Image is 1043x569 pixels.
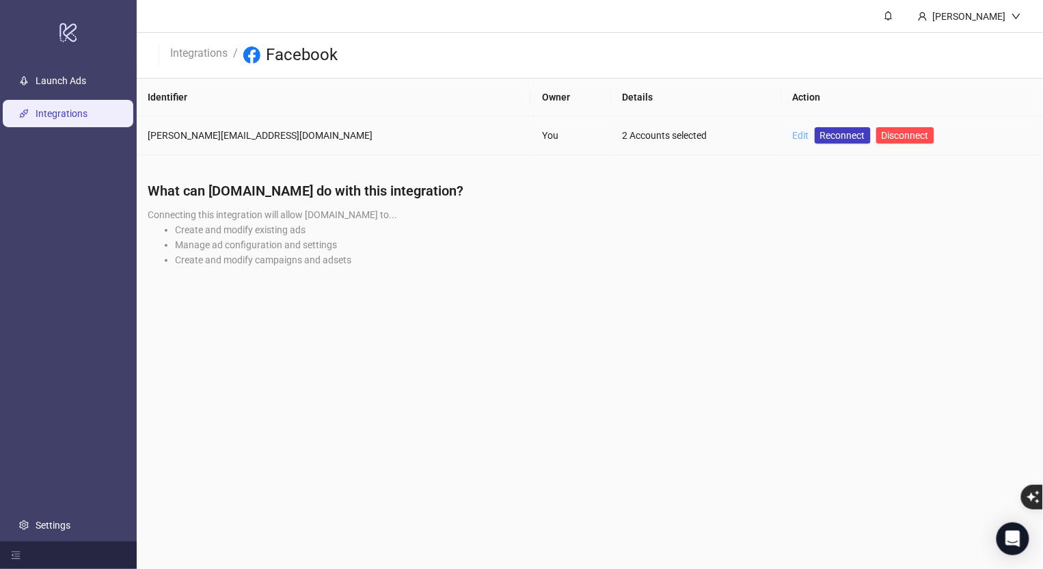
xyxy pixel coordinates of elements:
[820,128,865,143] span: Reconnect
[542,128,600,143] div: You
[175,252,1032,267] li: Create and modify campaigns and adsets
[36,75,86,86] a: Launch Ads
[175,222,1032,237] li: Create and modify existing ads
[11,551,21,560] span: menu-fold
[36,520,70,531] a: Settings
[782,79,1043,116] th: Action
[148,209,397,220] span: Connecting this integration will allow [DOMAIN_NAME] to...
[793,130,809,141] a: Edit
[36,108,87,119] a: Integrations
[1012,12,1021,21] span: down
[148,128,520,143] div: [PERSON_NAME][EMAIL_ADDRESS][DOMAIN_NAME]
[233,44,238,66] li: /
[815,127,871,144] a: Reconnect
[266,44,338,66] h3: Facebook
[148,181,1032,200] h4: What can [DOMAIN_NAME] do with this integration?
[876,127,934,144] button: Disconnect
[167,44,230,59] a: Integrations
[927,9,1012,24] div: [PERSON_NAME]
[918,12,927,21] span: user
[882,130,929,141] span: Disconnect
[611,79,782,116] th: Details
[531,79,611,116] th: Owner
[137,79,531,116] th: Identifier
[884,11,893,21] span: bell
[622,128,771,143] div: 2 Accounts selected
[175,237,1032,252] li: Manage ad configuration and settings
[997,522,1029,555] div: Open Intercom Messenger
